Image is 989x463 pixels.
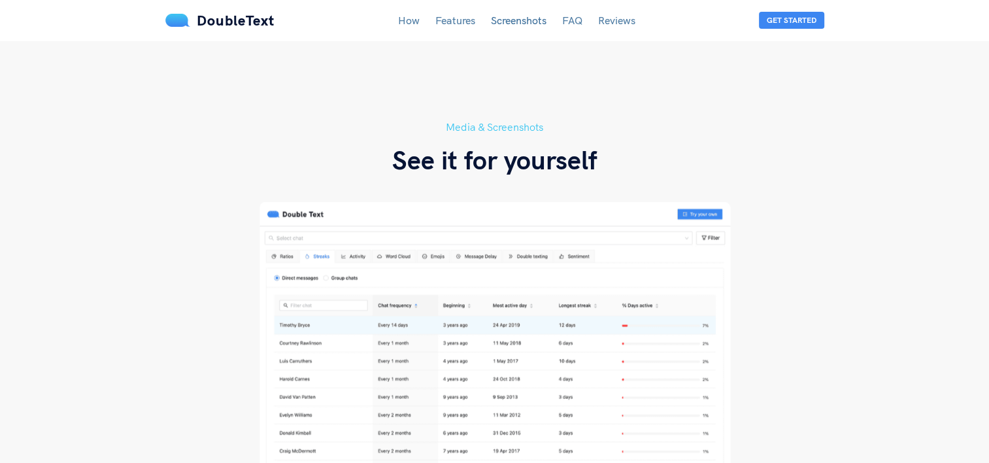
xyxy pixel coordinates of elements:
[165,11,275,29] a: DoubleText
[197,11,275,29] span: DoubleText
[446,119,543,135] h5: Media & Screenshots
[165,14,190,27] img: mS3x8y1f88AAAAABJRU5ErkJggg==
[598,14,635,27] a: Reviews
[392,143,597,176] h3: See it for yourself
[435,14,475,27] a: Features
[759,12,824,29] button: Get Started
[491,14,546,27] a: Screenshots
[398,14,420,27] a: How
[562,14,582,27] a: FAQ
